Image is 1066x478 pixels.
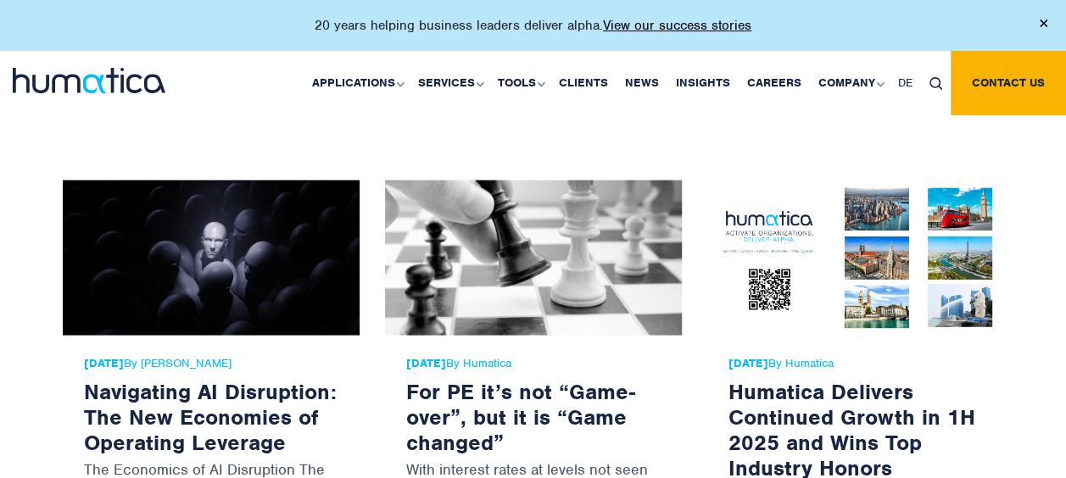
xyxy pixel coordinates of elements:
[410,51,489,115] a: Services
[406,377,635,455] a: For PE it’s not “Game-over”, but it is “Game changed”
[929,77,942,90] img: search_icon
[63,180,360,335] img: Navigating AI Disruption: The New Economies of Operating Leverage
[284,3,561,37] input: Last name*
[385,180,682,335] img: For PE it’s not “Game-over”, but it is “Game changed”
[739,51,810,115] a: Careers
[406,356,661,370] span: By Humatica
[4,113,15,124] input: I agree to Humatica'sData Protection Policyand that Humatica may use my data to contact e via ema...
[84,355,124,370] strong: [DATE]
[707,180,1004,335] img: Humatica Delivers Continued Growth in 1H 2025 and Wins Top Industry Honors
[728,355,768,370] strong: [DATE]
[84,356,338,370] span: By [PERSON_NAME]
[810,51,890,115] a: Company
[603,17,751,34] a: View our success stories
[315,17,751,34] p: 20 years helping business leaders deliver alpha.
[550,51,617,115] a: Clients
[617,51,667,115] a: News
[13,68,165,93] img: logo
[489,51,550,115] a: Tools
[133,111,250,125] a: Data Protection Policy
[284,56,561,90] input: Email*
[304,51,410,115] a: Applications
[890,51,921,115] a: DE
[667,51,739,115] a: Insights
[898,75,913,90] span: DE
[951,51,1066,115] a: Contact us
[406,355,446,370] strong: [DATE]
[728,356,983,370] span: By Humatica
[21,111,523,140] p: I agree to Humatica's and that Humatica may use my data to contact e via email.
[84,377,337,455] a: Navigating AI Disruption: The New Economies of Operating Leverage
